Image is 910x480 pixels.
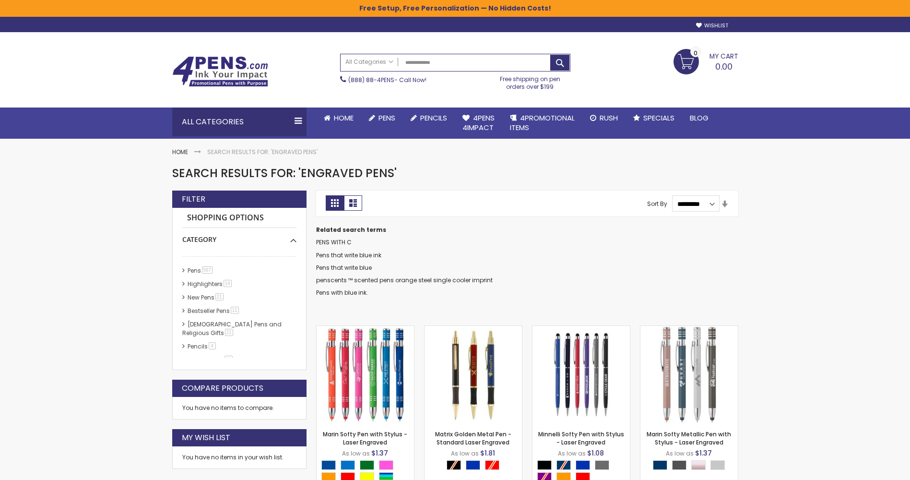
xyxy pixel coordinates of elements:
span: Pencils [420,113,447,123]
a: Marin Softy Pen with Stylus - Laser Engraved [323,430,407,446]
span: 11 [225,356,233,363]
img: 4Pens Custom Pens and Promotional Products [172,56,268,87]
div: Rose Gold [691,460,706,470]
a: Pens567 [185,266,216,275]
div: You have no items in your wish list. [182,454,296,461]
dt: Related search terms [316,226,738,234]
span: 21 [225,329,233,336]
span: Rush [600,113,618,123]
strong: Search results for: 'engraved pens' [207,148,318,156]
a: Wishlist [696,22,728,29]
a: Marin Softy Pen with Stylus - Laser Engraved [317,325,414,334]
span: Specials [643,113,674,123]
a: PENS WITH C [316,238,352,246]
span: 21 [215,293,224,300]
a: Pens [361,108,403,129]
label: Sort By [647,200,667,208]
a: Pens with blue ink. [316,288,368,297]
a: Minnelli Softy Pen with Stylus - Laser Engraved [532,325,630,334]
a: Bestseller Pens11 [185,307,242,315]
span: 14 [224,280,232,287]
a: Minnelli Softy Pen with Stylus - Laser Engraved [538,430,624,446]
span: As low as [558,449,586,457]
a: 4PROMOTIONALITEMS [502,108,582,139]
img: Minnelli Softy Pen with Stylus - Laser Engraved [532,326,630,423]
div: Silver [710,460,725,470]
a: Highlighters14 [185,280,235,288]
a: 4Pens4impact [455,108,502,139]
span: As low as [451,449,479,457]
div: Navy Blue [653,460,667,470]
a: Marin Softy Metallic Pen with Stylus - Laser Engraved [647,430,731,446]
a: New Pens21 [185,293,227,301]
a: Home [316,108,361,129]
a: Pencils4 [185,342,219,350]
span: Blog [690,113,709,123]
a: Pencils [403,108,455,129]
span: $1.81 [480,448,495,458]
a: Matrix Golden Metal Pen - Standard Laser Engraved [425,325,522,334]
span: 567 [202,266,213,274]
img: Marin Softy Metallic Pen with Stylus - Laser Engraved [640,326,738,423]
strong: Grid [326,195,344,211]
a: hp-featured11 [185,356,236,364]
a: Blog [682,108,716,129]
span: 11 [231,307,239,314]
a: Pens that write blue ink [316,251,381,259]
div: You have no items to compare. [172,397,307,420]
a: Home [172,148,188,156]
a: penscents ™ scented pens orange steel single cooler imprint [316,276,493,284]
a: Matrix Golden Metal Pen - Standard Laser Engraved [435,430,511,446]
span: 0 [694,48,697,58]
div: Select A Color [653,460,730,472]
div: All Categories [172,108,307,136]
div: Select A Color [447,460,504,472]
span: 4PROMOTIONAL ITEMS [510,113,575,132]
a: All Categories [341,54,398,70]
span: All Categories [345,58,393,66]
strong: Filter [182,194,205,204]
a: Specials [626,108,682,129]
div: Category [182,228,296,244]
div: Blue Light [341,460,355,470]
div: Blue [576,460,590,470]
strong: My Wish List [182,432,230,443]
span: As low as [666,449,694,457]
div: Black [537,460,552,470]
div: Green [360,460,374,470]
a: (888) 88-4PENS [348,76,394,84]
img: Marin Softy Pen with Stylus - Laser Engraved [317,326,414,423]
div: Free shipping on pen orders over $199 [490,72,570,91]
a: 0.00 0 [674,49,738,73]
div: Dark Blue [321,460,336,470]
span: As low as [342,449,370,457]
strong: Compare Products [182,383,263,394]
strong: Shopping Options [182,208,296,228]
span: 4 [209,342,216,349]
a: [DEMOGRAPHIC_DATA] Pens and Religious Gifts21 [182,320,282,337]
a: Marin Softy Metallic Pen with Stylus - Laser Engraved [640,325,738,334]
span: Pens [378,113,395,123]
span: $1.37 [695,448,712,458]
span: - Call Now! [348,76,426,84]
a: Pens that write blue [316,264,372,272]
span: Search results for: 'engraved pens' [172,165,397,181]
a: Rush [582,108,626,129]
span: Home [334,113,354,123]
span: $1.37 [371,448,388,458]
div: Pink [379,460,393,470]
span: $1.08 [587,448,604,458]
div: Gunmetal [672,460,686,470]
span: 0.00 [715,60,733,72]
div: Grey [595,460,609,470]
img: Matrix Golden Metal Pen - Standard Laser Engraved [425,326,522,423]
div: Blue [466,460,480,470]
span: 4Pens 4impact [462,113,495,132]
